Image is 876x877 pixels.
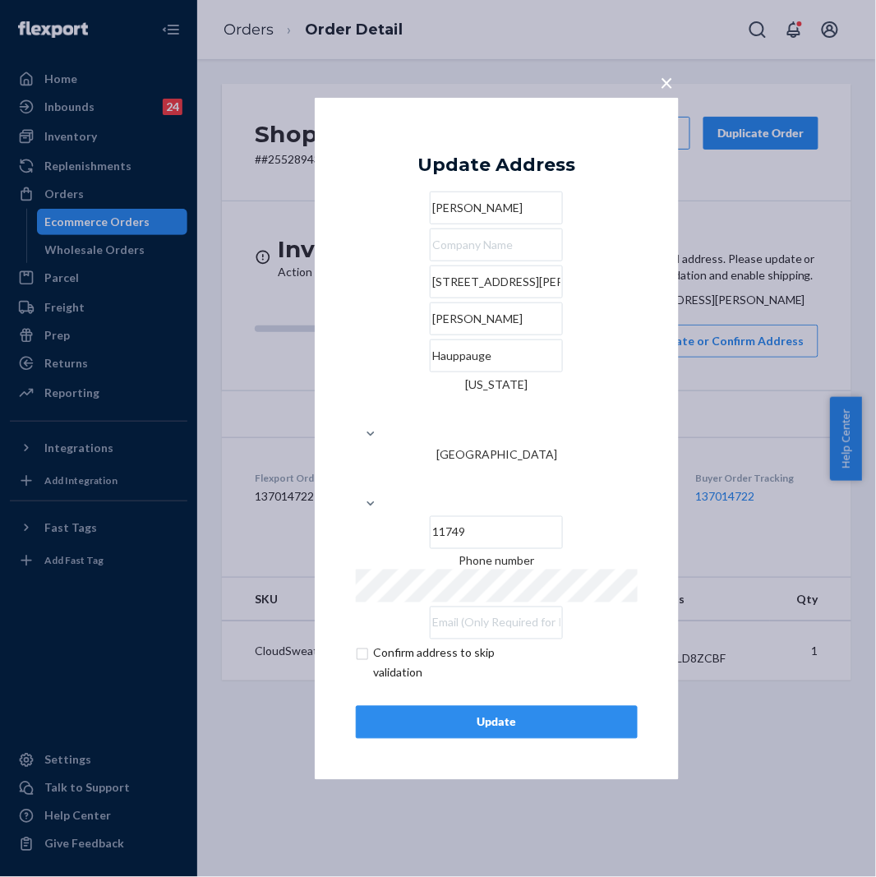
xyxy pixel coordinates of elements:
input: First & Last Name [430,192,563,224]
div: [US_STATE] [356,376,638,393]
input: City [430,339,563,372]
button: Update [356,706,638,739]
input: Street Address 2 (Optional) [430,302,563,335]
span: Phone number [459,554,534,568]
input: [GEOGRAPHIC_DATA] [496,463,497,496]
input: Street Address [430,265,563,298]
div: Update [370,714,624,731]
input: Company Name [430,228,563,261]
input: [US_STATE] [496,393,497,426]
span: × [661,67,674,95]
div: Update Address [418,155,576,174]
input: ZIP Code [430,516,563,549]
div: [GEOGRAPHIC_DATA] [356,446,638,463]
input: Email (Only Required for International) [430,607,563,639]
